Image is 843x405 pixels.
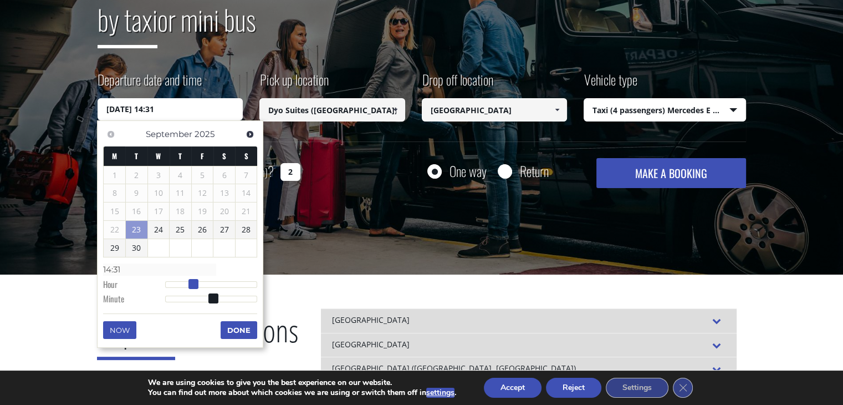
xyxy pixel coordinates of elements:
dt: Minute [103,293,165,307]
span: 17 [148,202,170,220]
span: 11 [170,184,191,202]
div: [GEOGRAPHIC_DATA] [321,333,737,357]
span: 13 [213,184,235,202]
a: 24 [148,221,170,239]
span: 20 [213,202,235,220]
span: Thursday [178,150,182,161]
input: Select drop-off location [422,98,568,121]
span: 18 [170,202,191,220]
span: 10 [148,184,170,202]
a: 29 [104,239,125,257]
button: settings [426,388,454,398]
div: [GEOGRAPHIC_DATA] [321,308,737,333]
span: 22 [104,221,125,239]
span: 16 [126,202,147,220]
span: September [146,129,192,139]
span: 8 [104,184,125,202]
span: 1 [104,166,125,184]
p: We are using cookies to give you the best experience on our website. [148,378,456,388]
span: Taxi (4 passengers) Mercedes E Class [584,99,745,122]
a: 27 [213,221,235,239]
div: [GEOGRAPHIC_DATA] ([GEOGRAPHIC_DATA], [GEOGRAPHIC_DATA]) [321,357,737,381]
a: 25 [170,221,191,239]
span: Sunday [244,150,248,161]
p: You can find out more about which cookies we are using or switch them off in . [148,388,456,398]
span: 2 [126,166,147,184]
span: 7 [236,166,257,184]
span: 12 [192,184,213,202]
span: Tuesday [135,150,138,161]
label: Pick up location [259,70,329,98]
span: 21 [236,202,257,220]
span: 15 [104,202,125,220]
span: 5 [192,166,213,184]
label: Drop off location [422,70,493,98]
span: 2025 [195,129,214,139]
button: Reject [546,378,601,398]
span: 4 [170,166,191,184]
dt: Hour [103,279,165,293]
button: Close GDPR Cookie Banner [673,378,693,398]
a: 30 [126,239,147,257]
span: 19 [192,202,213,220]
span: 14 [236,184,257,202]
a: 28 [236,221,257,239]
label: How many passengers ? [98,158,274,185]
span: Monday [112,150,117,161]
button: Done [221,321,257,339]
label: Departure date and time [98,70,202,98]
label: Vehicle type [584,70,637,98]
button: Settings [606,378,668,398]
a: Show All Items [548,98,566,121]
span: Friday [201,150,204,161]
span: 6 [213,166,235,184]
span: Previous [106,130,115,139]
label: One way [449,164,487,178]
label: Return [520,164,549,178]
button: Accept [484,378,541,398]
a: 26 [192,221,213,239]
span: Next [246,130,254,139]
span: Saturday [222,150,226,161]
a: Previous [103,126,118,141]
input: Select pickup location [259,98,405,121]
button: Now [103,321,136,339]
button: MAKE A BOOKING [596,158,745,188]
span: Wednesday [156,150,161,161]
span: 9 [126,184,147,202]
a: Show All Items [386,98,404,121]
span: 3 [148,166,170,184]
a: Next [242,126,257,141]
a: 23 [126,221,147,239]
